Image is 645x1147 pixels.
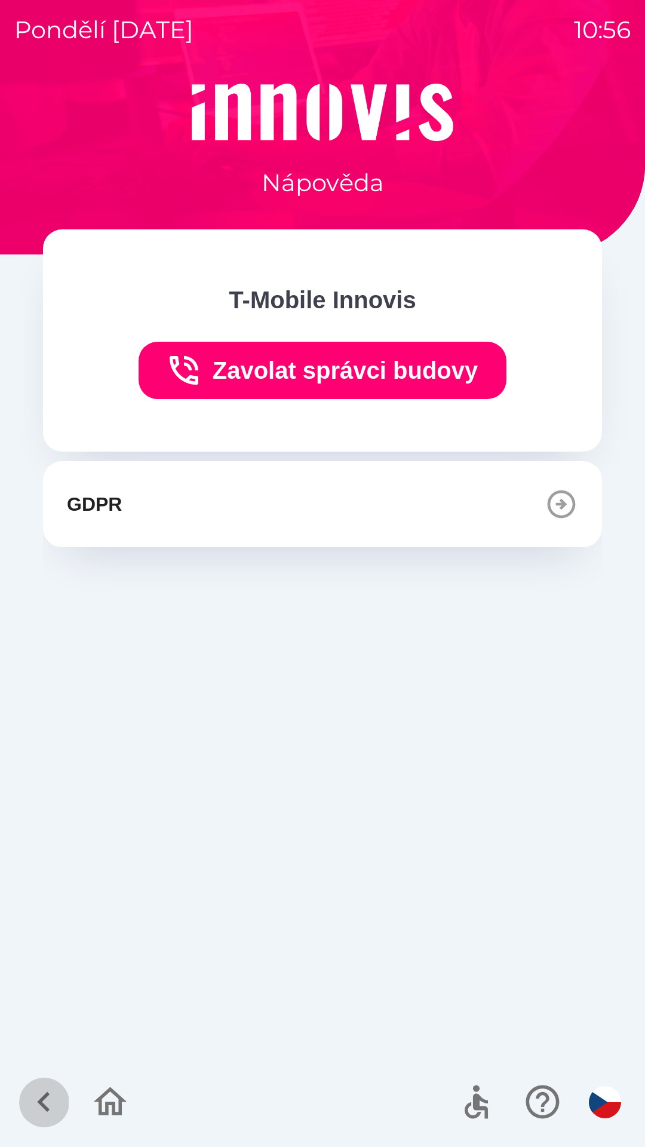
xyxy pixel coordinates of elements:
p: 10:56 [574,12,631,48]
p: T-Mobile Innovis [229,282,416,318]
p: GDPR [67,490,122,519]
p: Nápověda [262,165,384,201]
button: Zavolat správci budovy [139,342,507,399]
img: cs flag [589,1086,621,1118]
img: Logo [43,84,602,141]
button: GDPR [43,461,602,547]
p: pondělí [DATE] [14,12,193,48]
